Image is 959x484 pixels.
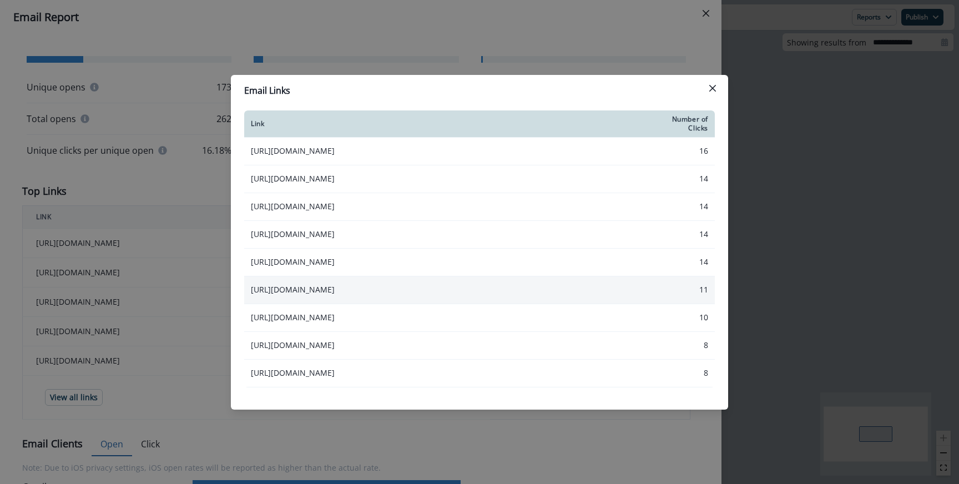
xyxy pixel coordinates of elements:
[660,137,715,165] td: 16
[244,331,660,359] td: [URL][DOMAIN_NAME]
[244,165,660,193] td: [URL][DOMAIN_NAME]
[660,304,715,331] td: 10
[244,248,660,276] td: [URL][DOMAIN_NAME]
[660,331,715,359] td: 8
[660,193,715,220] td: 14
[244,276,660,304] td: [URL][DOMAIN_NAME]
[660,165,715,193] td: 14
[704,79,721,97] button: Close
[244,193,660,220] td: [URL][DOMAIN_NAME]
[244,304,660,331] td: [URL][DOMAIN_NAME]
[244,220,660,248] td: [URL][DOMAIN_NAME]
[660,359,715,387] td: 8
[244,137,660,165] td: [URL][DOMAIN_NAME]
[244,359,660,387] td: [URL][DOMAIN_NAME]
[660,220,715,248] td: 14
[667,115,708,133] div: Number of Clicks
[660,276,715,304] td: 11
[244,84,290,97] p: Email Links
[251,119,654,128] div: Link
[660,248,715,276] td: 14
